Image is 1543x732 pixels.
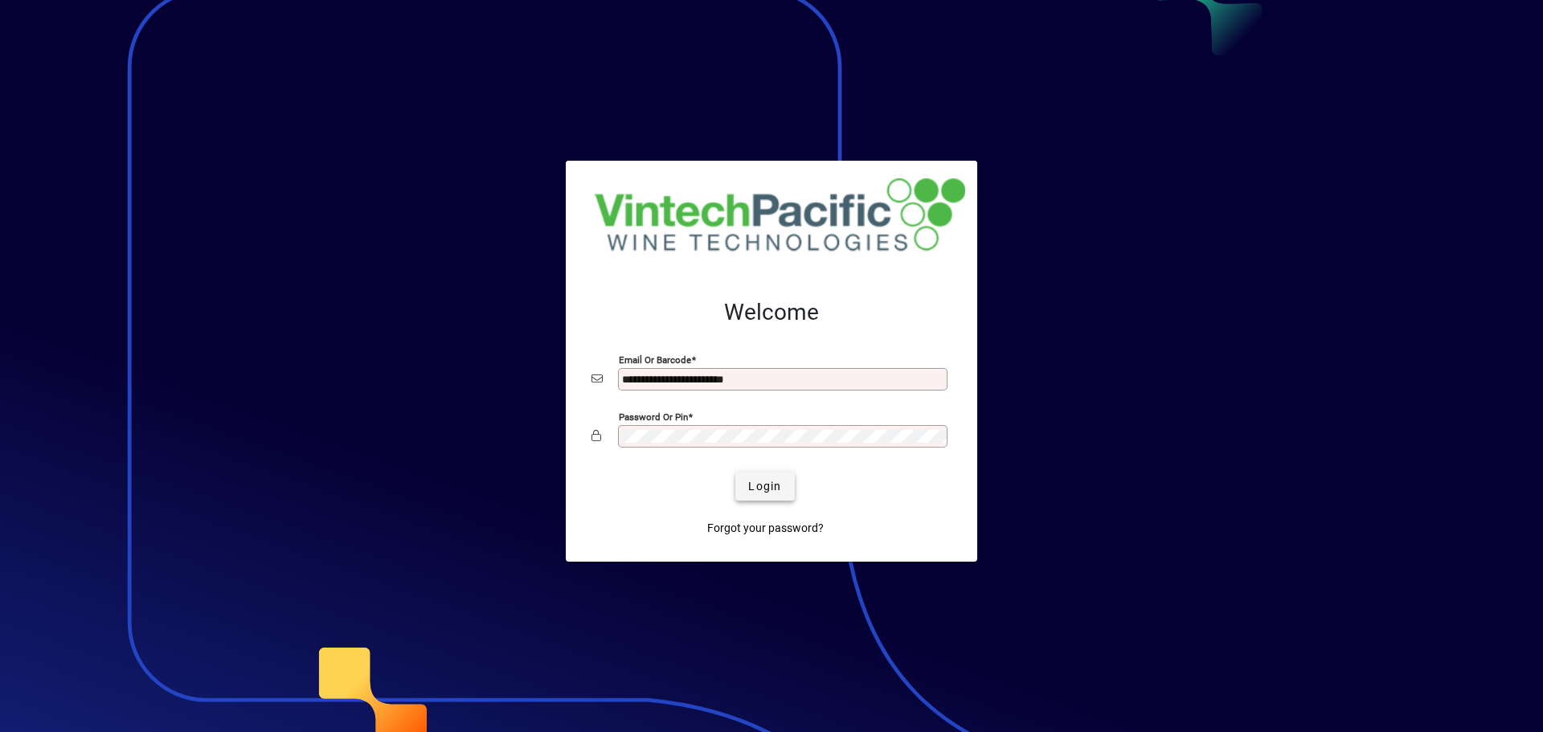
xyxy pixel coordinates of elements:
a: Forgot your password? [701,513,830,542]
span: Login [748,478,781,495]
mat-label: Password or Pin [619,411,688,423]
span: Forgot your password? [707,520,824,537]
mat-label: Email or Barcode [619,354,691,366]
h2: Welcome [591,299,952,326]
button: Login [735,472,794,501]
